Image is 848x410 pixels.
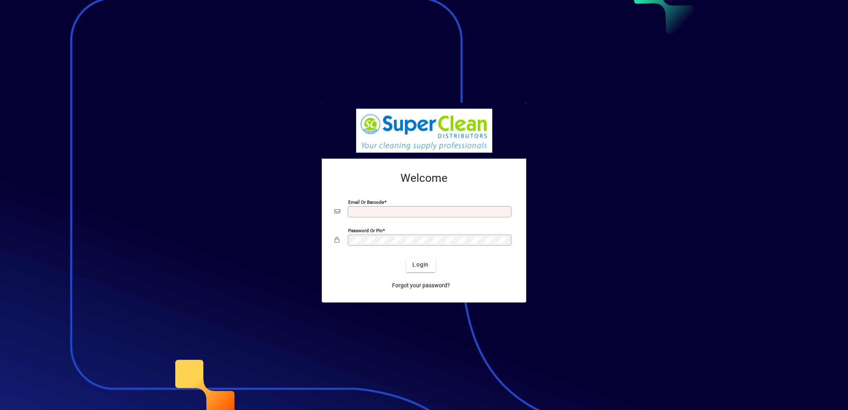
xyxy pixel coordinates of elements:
[406,258,435,272] button: Login
[389,279,453,293] a: Forgot your password?
[348,199,384,205] mat-label: Email or Barcode
[348,227,382,233] mat-label: Password or Pin
[392,281,450,290] span: Forgot your password?
[412,261,429,269] span: Login
[335,171,513,185] h2: Welcome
